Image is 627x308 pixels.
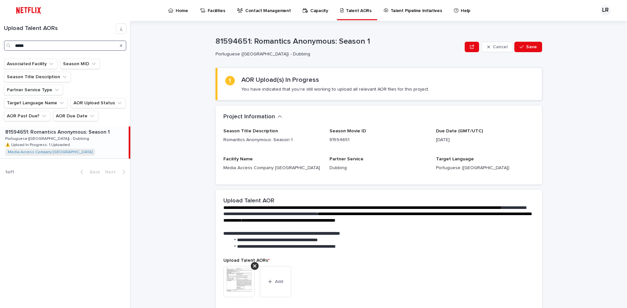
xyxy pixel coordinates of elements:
[223,258,270,263] span: Upload Talent AORs
[223,137,322,143] p: Romantics Anonymous: Season 1
[330,137,428,143] p: 81594651
[103,169,130,175] button: Next
[8,150,92,154] a: Media Access Company [GEOGRAPHIC_DATA]
[105,170,120,174] span: Next
[436,165,534,171] p: Portuguese ([GEOGRAPHIC_DATA])
[4,59,57,69] button: Associated Facility
[86,170,100,174] span: Back
[4,25,116,32] h1: Upload Talent AORs
[5,128,111,135] p: 81594651: Romantics Anonymous: Season 1
[223,129,278,133] span: Season Title Description
[5,135,90,141] p: Portuguese ([GEOGRAPHIC_DATA]) - Dubbing
[216,37,462,46] p: 81594651: Romantics Anonymous: Season 1
[436,157,474,161] span: Target Language
[330,157,363,161] span: Partner Service
[223,165,322,171] p: Media Access Company [GEOGRAPHIC_DATA]
[223,113,282,121] button: Project Information
[600,5,611,16] div: LR
[4,72,71,82] button: Season Title Description
[223,157,253,161] span: Facility Name
[241,76,319,84] h2: AOR Upload(s) In Progress
[5,141,71,147] p: ⚠️ Upload In Progress: 1 Uploaded
[275,279,283,284] span: Add
[4,111,50,121] button: AOR Past Due?
[241,86,429,92] p: You have indicated that you're still working to upload all relevant AOR files for this project.
[260,266,291,297] button: Add
[223,198,274,205] h2: Upload Talent AOR
[60,59,100,69] button: Season MID
[216,51,459,57] p: Portuguese ([GEOGRAPHIC_DATA]) - Dubbing
[4,85,63,95] button: Partner Service Type
[75,169,103,175] button: Back
[13,4,44,17] img: ifQbXi3ZQGMSEF7WDB7W
[482,42,513,52] button: Cancel
[4,40,126,51] input: Search
[436,129,483,133] span: Due Date (GMT/UTC)
[223,113,275,121] h2: Project Information
[514,42,542,52] button: Save
[71,98,126,108] button: AOR Upload Status
[436,137,534,143] p: [DATE]
[526,45,537,49] span: Save
[53,111,98,121] button: AOR Due Date
[330,165,428,171] p: Dubbing
[493,45,507,49] span: Cancel
[330,129,366,133] span: Season Movie ID
[4,98,68,108] button: Target Language Name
